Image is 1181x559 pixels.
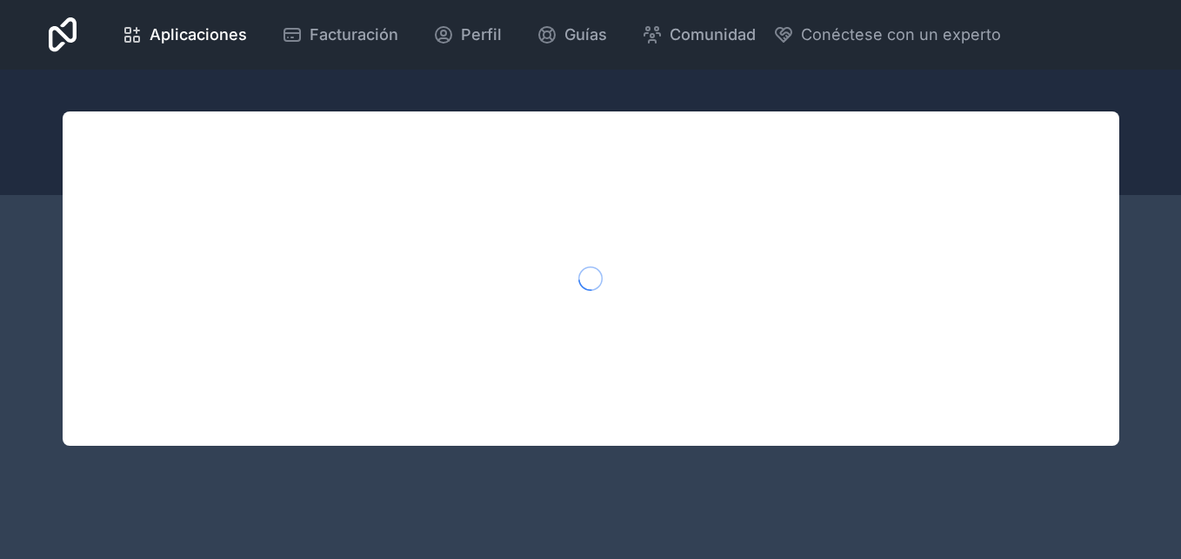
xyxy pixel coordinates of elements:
[628,16,770,54] a: Comunidad
[268,16,412,54] a: Facturación
[564,23,607,47] span: Guías
[523,16,621,54] a: Guías
[801,23,1001,47] span: Conéctese con un experto
[461,23,502,47] span: Perfil
[773,23,1001,47] button: Conéctese con un experto
[108,16,261,54] a: Aplicaciones
[310,23,398,47] span: Facturación
[419,16,516,54] a: Perfil
[670,23,756,47] span: Comunidad
[150,23,247,47] span: Aplicaciones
